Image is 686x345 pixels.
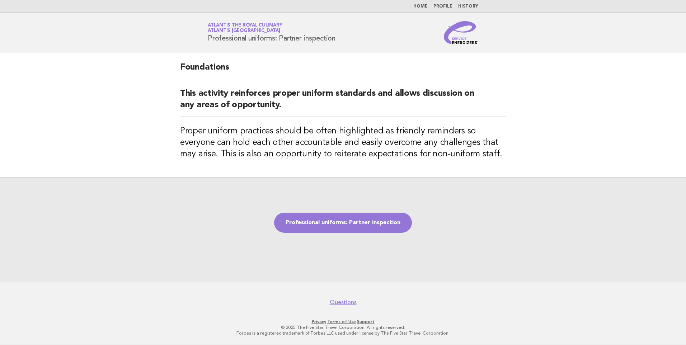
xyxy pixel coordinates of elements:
img: Service Energizers [444,21,478,44]
h1: Professional uniforms: Partner inspection [208,23,335,42]
p: Forbes is a registered trademark of Forbes LLC used under license by The Five Star Travel Corpora... [123,330,563,336]
span: Atlantis [GEOGRAPHIC_DATA] [208,29,280,33]
p: © 2025 The Five Star Travel Corporation. All rights reserved. [123,325,563,330]
h2: This activity reinforces proper uniform standards and allows discussion on any areas of opportunity. [180,88,506,117]
a: History [458,4,478,9]
a: Professional uniforms: Partner inspection [274,213,412,233]
a: Support [357,319,375,324]
a: Profile [433,4,452,9]
a: Terms of Use [327,319,356,324]
a: Home [413,4,428,9]
h3: Proper uniform practices should be often highlighted as friendly reminders so everyone can hold e... [180,126,506,160]
h2: Foundations [180,62,506,79]
a: Privacy [312,319,326,324]
a: Questions [330,299,357,306]
a: Atlantis the Royal CulinaryAtlantis [GEOGRAPHIC_DATA] [208,23,282,33]
p: · · [123,319,563,325]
